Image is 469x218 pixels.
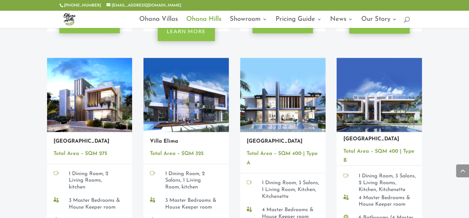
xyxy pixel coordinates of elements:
a: [GEOGRAPHIC_DATA] [343,136,399,142]
p: Total Area – SQM 400 | Type A [247,149,319,168]
img: Mask group - 2022-03-02T132524.221 [240,58,326,132]
span:  [343,173,348,178]
span:  [247,180,252,185]
p: Total Area – SQM 325 [150,149,222,159]
a: [GEOGRAPHIC_DATA] [54,139,109,144]
span: 4 Master Bedrooms & House Keeper room [358,195,410,207]
a: Villa Elima [150,139,178,144]
span:  [54,171,59,176]
span: 3 Master Bedrooms & House Keeper room [69,198,120,210]
a: [PHONE_NUMBER] [64,4,101,7]
span: 3 Master Bedrooms & House Keeper room [165,198,216,210]
img: Mask group - 2022-03-02T132522.217 [143,58,229,132]
a: Our Story [361,17,397,28]
img: ohana-hills [61,10,78,28]
p: Total Area – SQM 400 | Type B [343,147,415,166]
a: Pricing Guide [276,17,322,28]
span: 1 Dining Room, 3 Salons, 2 Living Rooms, Kitchen, Kitchenette [358,173,415,192]
img: Mask group - 2022-03-02T132520.164 [47,58,132,132]
a: Ohana Villas [139,17,178,28]
span: 1 Dining Room, 2 Salons, 1 Living Room, kitchen [165,171,205,190]
span:  [150,171,155,176]
span:  [150,197,155,202]
a: [EMAIL_ADDRESS][DOMAIN_NAME] [106,4,181,7]
span: 1 Dining Room, 2 Living Rooms, kitchen [69,171,108,190]
a: [GEOGRAPHIC_DATA] [247,139,302,144]
span:  [54,197,59,202]
img: Mask group - 2022-03-02T132526.154 [337,58,422,132]
a: Ohana Hills [186,17,221,28]
span:  [247,207,252,212]
p: Total Area – SQM 275 [54,149,126,159]
span: 1 Dining Room, 3 Salons, 1 Living Room, Kitchen, Kitchenette [262,180,319,199]
a: News [330,17,353,28]
a: Learn More [158,21,215,41]
span:  [343,195,348,200]
a: Showroom [230,17,267,28]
